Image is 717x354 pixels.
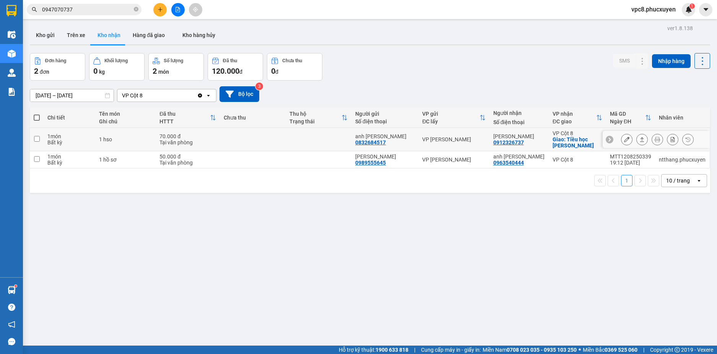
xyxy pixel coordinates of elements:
strong: 0369 525 060 [605,347,637,353]
span: message [8,338,15,345]
img: warehouse-icon [8,286,16,294]
span: Miền Bắc [583,346,637,354]
div: anh Huy [493,154,545,160]
span: Miền Nam [483,346,577,354]
div: Số điện thoại [493,119,545,125]
svg: open [205,92,211,99]
div: Thu hộ [289,111,341,117]
span: | [643,346,644,354]
span: kg [99,69,105,75]
sup: 3 [255,82,263,90]
div: 1 hồ sơ [99,157,152,163]
button: Kho gửi [30,26,61,44]
input: Tìm tên, số ĐT hoặc mã đơn [42,5,132,14]
div: HTTT [159,118,210,124]
span: caret-down [702,6,709,13]
span: 0 [93,66,98,76]
th: Toggle SortBy [549,108,606,128]
div: Anh Long [355,154,415,160]
div: ntthang.phucxuyen [659,157,706,163]
div: 1 hso [99,136,152,142]
div: MTT1208250339 [610,154,651,160]
sup: 1 [15,285,17,287]
span: search [32,7,37,12]
div: 1 món [47,133,91,139]
div: Đã thu [159,111,210,117]
span: plus [158,7,163,12]
div: 1 món [47,154,91,160]
div: Chưa thu [282,58,302,63]
img: solution-icon [8,88,16,96]
div: VP Cột 8 [553,157,602,163]
div: Chi tiết [47,115,91,121]
div: Bất kỳ [47,160,91,166]
img: warehouse-icon [8,50,16,58]
button: Đơn hàng2đơn [30,53,85,81]
div: 0832684517 [355,139,386,145]
span: question-circle [8,304,15,311]
input: Select a date range. [30,89,114,102]
div: VP [PERSON_NAME] [422,157,485,163]
div: Số điện thoại [355,118,415,124]
span: copyright [675,347,680,352]
span: Kho hàng hủy [182,32,215,38]
div: ĐC lấy [422,118,479,124]
div: Đơn hàng [45,58,66,63]
strong: 1900 633 818 [376,347,408,353]
span: close-circle [134,7,138,11]
th: Toggle SortBy [156,108,220,128]
img: warehouse-icon [8,31,16,39]
th: Toggle SortBy [286,108,351,128]
div: Mã GD [610,111,645,117]
div: Trạng thái [289,118,341,124]
div: Sửa đơn hàng [621,134,632,145]
button: Nhập hàng [652,54,691,68]
button: Khối lượng0kg [89,53,145,81]
div: ver 1.8.138 [667,24,693,32]
span: | [414,346,415,354]
div: Người gửi [355,111,415,117]
span: file-add [175,7,180,12]
span: 2 [153,66,157,76]
img: icon-new-feature [685,6,692,13]
button: Kho nhận [91,26,127,44]
div: Bất kỳ [47,139,91,145]
sup: 1 [689,3,695,9]
div: Ngày ĐH [610,118,645,124]
span: Hỗ trợ kỹ thuật: [339,346,408,354]
button: plus [153,3,167,16]
div: 70.000 đ [159,133,216,139]
div: 19:12 [DATE] [610,160,651,166]
span: ⚪️ [579,348,581,351]
div: Giao hàng [636,134,648,145]
div: ĐC giao [553,118,596,124]
span: đ [275,69,278,75]
span: món [158,69,169,75]
div: 0912326737 [493,139,524,145]
button: Trên xe [61,26,91,44]
div: Chưa thu [224,115,282,121]
span: 120.000 [212,66,239,76]
button: Hàng đã giao [127,26,171,44]
input: Selected VP Cột 8 . [143,92,144,99]
button: 1 [621,175,632,186]
div: 0963540444 [493,160,524,166]
span: notification [8,321,15,328]
svg: Clear value [197,92,203,99]
div: VP Cột 8 [553,130,602,136]
span: 2 [34,66,38,76]
div: VP gửi [422,111,479,117]
div: VP [PERSON_NAME] [422,136,485,142]
svg: open [696,178,702,184]
div: 10 / trang [666,177,690,184]
button: Chưa thu0đ [267,53,322,81]
button: file-add [171,3,185,16]
span: close-circle [134,6,138,13]
img: logo-vxr [7,5,16,16]
span: aim [193,7,198,12]
div: Đã thu [223,58,237,63]
button: caret-down [699,3,712,16]
th: Toggle SortBy [418,108,489,128]
strong: 0708 023 035 - 0935 103 250 [507,347,577,353]
button: aim [189,3,202,16]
